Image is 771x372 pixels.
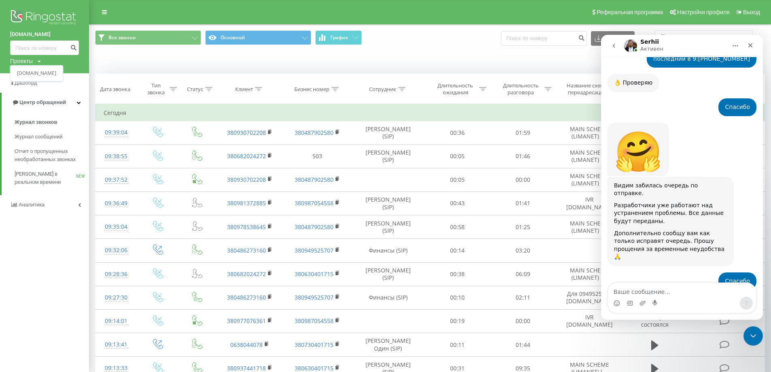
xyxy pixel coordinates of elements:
[490,239,555,262] td: 03:20
[227,199,266,207] a: 380981372885
[227,176,266,183] a: 380930702208
[490,168,555,191] td: 00:00
[104,149,129,164] div: 09:38:55
[96,105,765,121] td: Сегодня
[425,145,490,168] td: 00:05
[15,167,89,189] a: [PERSON_NAME] в реальном времениNEW
[205,30,311,45] button: Основной
[501,31,587,46] input: Поиск по номеру
[104,125,129,140] div: 09:39:04
[104,290,129,306] div: 09:27:30
[555,191,623,215] td: IVR [DOMAIN_NAME]
[425,309,490,333] td: 00:19
[555,309,623,333] td: IVR [DOMAIN_NAME]
[434,82,477,96] div: Длительность ожидания
[95,30,201,45] button: Все звонки
[10,57,33,65] div: Проекты
[490,262,555,286] td: 06:09
[351,239,425,262] td: Финансы (SIP)
[19,202,45,208] span: Аналитика
[104,266,129,282] div: 09:28:36
[570,172,609,187] span: MAIN SCHEME (LIMANET) l...
[369,86,396,93] div: Сотрудник
[425,333,490,357] td: 00:11
[104,219,129,235] div: 09:35:04
[743,9,760,15] span: Выход
[570,149,609,164] span: MAIN SCHEME (LIMANET) l...
[10,8,79,28] img: Ringostat logo
[295,317,333,325] a: 380987054558
[235,86,253,93] div: Клиент
[490,286,555,309] td: 02:11
[10,30,79,38] a: [DOMAIN_NAME]
[227,317,266,325] a: 380977076361
[351,286,425,309] td: Финансы (SIP)
[677,9,730,15] span: Настройки профиля
[425,239,490,262] td: 00:14
[227,247,266,254] a: 380486273160
[104,196,129,211] div: 09:36:49
[284,145,352,168] td: 503
[351,333,425,357] td: [PERSON_NAME] Один (SIP)
[351,121,425,145] td: [PERSON_NAME] (SIP)
[499,82,542,96] div: Длительность разговора
[351,215,425,239] td: [PERSON_NAME] (SIP)
[295,293,333,301] a: 380949525707
[15,144,89,167] a: Отчет о пропущенных необработанных звонках
[294,86,329,93] div: Бизнес номер
[591,31,635,46] button: Экспорт
[425,286,490,309] td: 00:10
[227,293,266,301] a: 380486273160
[315,30,362,45] button: График
[295,247,333,254] a: 380949525707
[17,70,56,77] a: [DOMAIN_NAME]
[351,191,425,215] td: [PERSON_NAME] (SIP)
[15,118,57,126] span: Журнал звонков
[227,364,266,372] a: 380937441718
[15,133,62,141] span: Журнал сообщений
[15,80,37,86] span: Дашборд
[104,242,129,258] div: 09:32:06
[104,313,129,329] div: 09:14:01
[351,262,425,286] td: [PERSON_NAME] (SIP)
[227,270,266,278] a: 380682024272
[295,223,333,231] a: 380487902580
[555,286,623,309] td: Для 0949525707 [DOMAIN_NAME]
[15,170,76,186] span: [PERSON_NAME] в реальном времени
[638,313,671,328] span: Разговор не состоялся
[490,145,555,168] td: 01:46
[227,152,266,160] a: 380682024272
[100,86,130,93] div: Дата звонка
[566,82,609,96] div: Название схемы переадресации
[227,129,266,136] a: 380930702208
[227,223,266,231] a: 380978538645
[597,9,663,15] span: Реферальная программа
[187,86,203,93] div: Статус
[295,270,333,278] a: 380630401715
[351,145,425,168] td: [PERSON_NAME] (SIP)
[104,337,129,353] div: 09:13:41
[425,262,490,286] td: 00:38
[295,341,333,349] a: 380730401715
[490,215,555,239] td: 01:25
